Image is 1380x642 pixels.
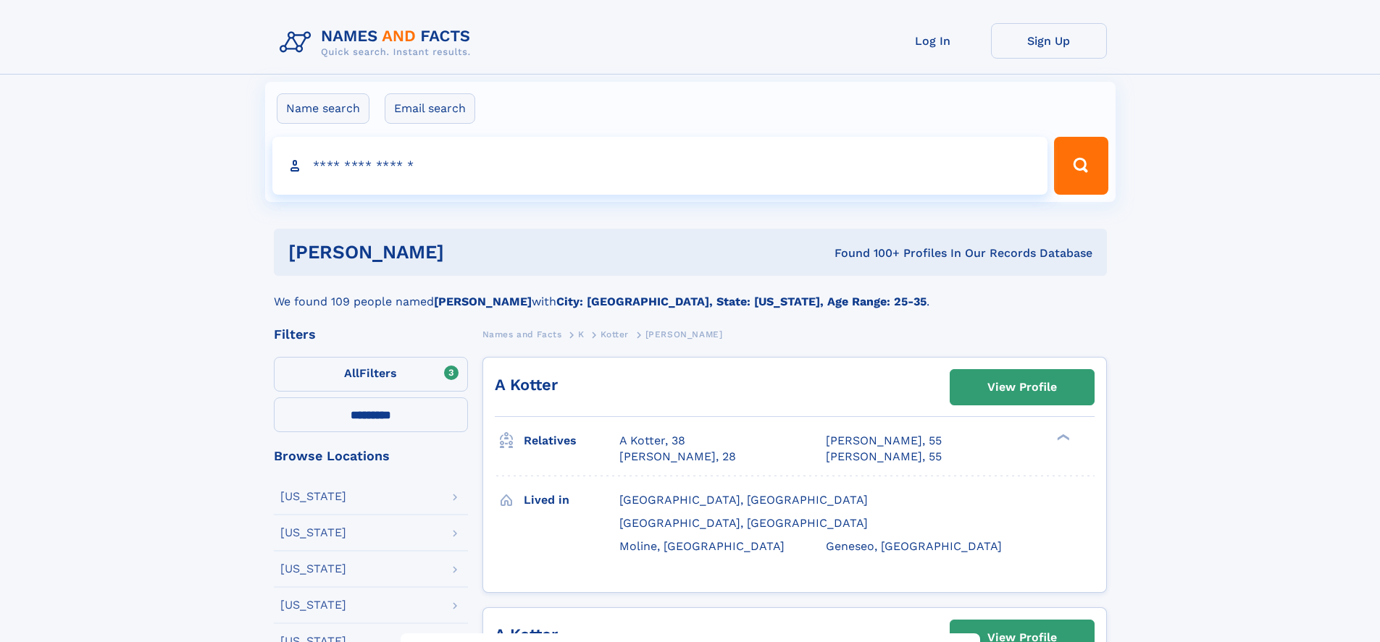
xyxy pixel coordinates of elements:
[639,245,1092,261] div: Found 100+ Profiles In Our Records Database
[578,325,585,343] a: K
[826,449,942,465] a: [PERSON_NAME], 55
[274,449,468,463] div: Browse Locations
[826,433,942,449] a: [PERSON_NAME], 55
[482,325,562,343] a: Names and Facts
[280,563,346,575] div: [US_STATE]
[385,93,475,124] label: Email search
[272,137,1048,195] input: search input
[274,276,1107,311] div: We found 109 people named with .
[645,329,723,339] span: [PERSON_NAME]
[619,516,868,530] span: [GEOGRAPHIC_DATA], [GEOGRAPHIC_DATA]
[556,295,927,308] b: City: [GEOGRAPHIC_DATA], State: [US_STATE], Age Range: 25-35
[578,329,585,339] span: K
[280,491,346,502] div: [US_STATE]
[619,449,736,465] a: [PERSON_NAME], 28
[826,539,1002,553] span: Geneseo, [GEOGRAPHIC_DATA]
[1053,433,1071,442] div: ❯
[619,493,868,507] span: [GEOGRAPHIC_DATA], [GEOGRAPHIC_DATA]
[277,93,369,124] label: Name search
[619,433,685,449] a: A Kotter, 38
[524,488,619,512] h3: Lived in
[495,376,558,394] a: A Kotter
[288,243,640,261] h1: [PERSON_NAME]
[274,357,468,392] label: Filters
[991,23,1107,59] a: Sign Up
[280,527,346,538] div: [US_STATE]
[1054,137,1108,195] button: Search Button
[524,428,619,453] h3: Relatives
[280,599,346,611] div: [US_STATE]
[274,23,482,62] img: Logo Names and Facts
[619,539,785,553] span: Moline, [GEOGRAPHIC_DATA]
[950,370,1094,405] a: View Profile
[344,366,359,380] span: All
[601,325,629,343] a: Kotter
[601,329,629,339] span: Kotter
[274,328,468,341] div: Filters
[434,295,532,308] b: [PERSON_NAME]
[987,371,1057,404] div: View Profile
[875,23,991,59] a: Log In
